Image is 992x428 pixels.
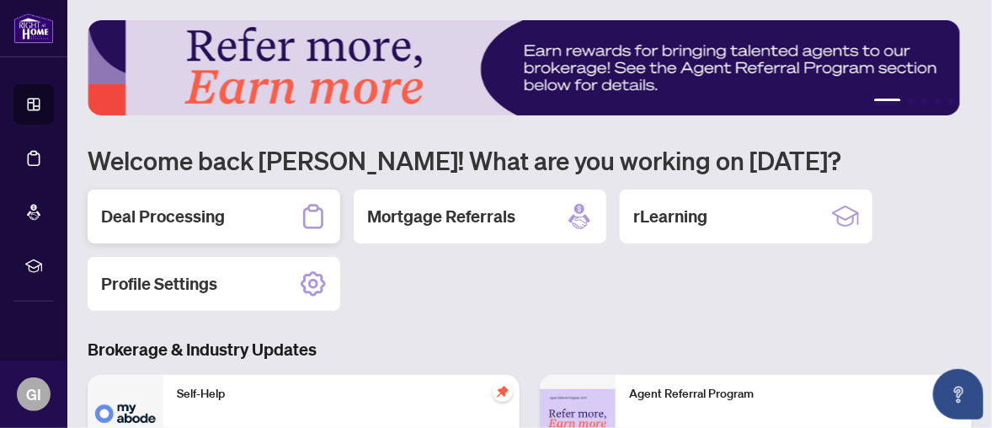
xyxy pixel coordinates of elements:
span: pushpin [493,382,513,402]
h2: Profile Settings [101,272,217,296]
h2: Deal Processing [101,205,225,228]
h3: Brokerage & Industry Updates [88,338,972,361]
h2: rLearning [633,205,707,228]
button: 5 [948,99,955,105]
button: 1 [874,99,901,105]
p: Agent Referral Program [629,385,958,404]
img: Slide 0 [88,20,960,115]
span: GI [26,383,41,406]
button: 3 [921,99,928,105]
h2: Mortgage Referrals [367,205,515,228]
h1: Welcome back [PERSON_NAME]! What are you working on [DATE]? [88,144,972,176]
button: Open asap [933,369,984,420]
button: 2 [908,99,915,105]
p: Self-Help [177,385,506,404]
img: logo [13,13,54,44]
button: 4 [935,99,941,105]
